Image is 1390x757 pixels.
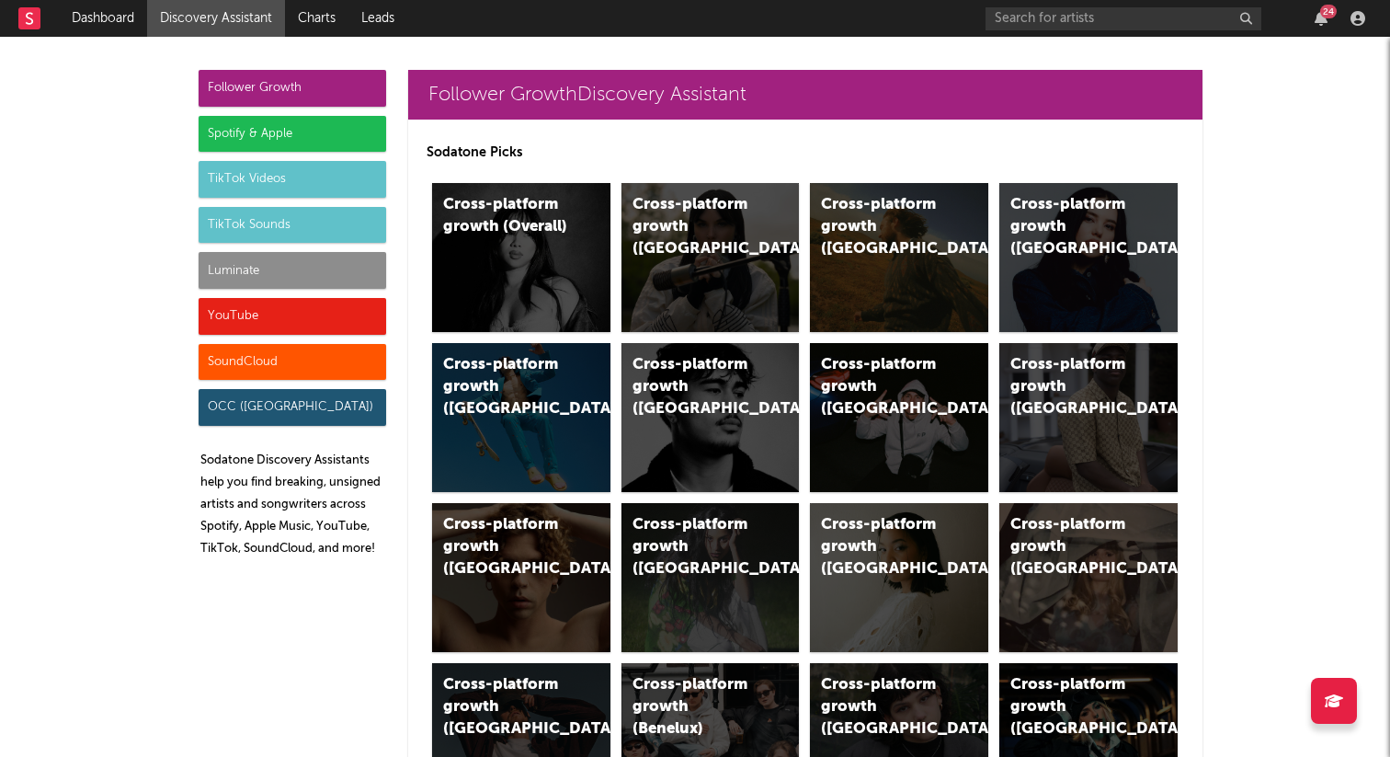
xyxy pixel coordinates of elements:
div: Cross-platform growth (Overall) [443,194,568,238]
button: 24 [1315,11,1327,26]
div: Spotify & Apple [199,116,386,153]
a: Cross-platform growth ([GEOGRAPHIC_DATA]) [810,503,988,652]
div: Follower Growth [199,70,386,107]
a: Cross-platform growth ([GEOGRAPHIC_DATA]) [621,183,800,332]
input: Search for artists [986,7,1261,30]
p: Sodatone Discovery Assistants help you find breaking, unsigned artists and songwriters across Spo... [200,450,386,560]
div: Cross-platform growth (Benelux) [632,674,758,740]
div: YouTube [199,298,386,335]
div: Luminate [199,252,386,289]
div: Cross-platform growth ([GEOGRAPHIC_DATA]) [443,354,568,420]
a: Follower GrowthDiscovery Assistant [408,70,1202,120]
a: Cross-platform growth ([GEOGRAPHIC_DATA]) [999,343,1178,492]
div: Cross-platform growth ([GEOGRAPHIC_DATA]/GSA) [821,354,946,420]
a: Cross-platform growth ([GEOGRAPHIC_DATA]) [432,503,610,652]
div: Cross-platform growth ([GEOGRAPHIC_DATA]) [632,194,758,260]
div: SoundCloud [199,344,386,381]
a: Cross-platform growth ([GEOGRAPHIC_DATA]) [999,503,1178,652]
div: 24 [1320,5,1337,18]
div: Cross-platform growth ([GEOGRAPHIC_DATA]) [1010,194,1135,260]
div: Cross-platform growth ([GEOGRAPHIC_DATA]) [632,354,758,420]
div: Cross-platform growth ([GEOGRAPHIC_DATA]) [443,514,568,580]
a: Cross-platform growth (Overall) [432,183,610,332]
div: Cross-platform growth ([GEOGRAPHIC_DATA]) [821,674,946,740]
a: Cross-platform growth ([GEOGRAPHIC_DATA]) [621,503,800,652]
div: Cross-platform growth ([GEOGRAPHIC_DATA]) [632,514,758,580]
div: OCC ([GEOGRAPHIC_DATA]) [199,389,386,426]
a: Cross-platform growth ([GEOGRAPHIC_DATA]) [810,183,988,332]
div: Cross-platform growth ([GEOGRAPHIC_DATA]) [821,514,946,580]
div: TikTok Videos [199,161,386,198]
div: Cross-platform growth ([GEOGRAPHIC_DATA]) [443,674,568,740]
div: Cross-platform growth ([GEOGRAPHIC_DATA]) [821,194,946,260]
a: Cross-platform growth ([GEOGRAPHIC_DATA]/GSA) [810,343,988,492]
div: Cross-platform growth ([GEOGRAPHIC_DATA]) [1010,514,1135,580]
div: Cross-platform growth ([GEOGRAPHIC_DATA]) [1010,354,1135,420]
a: Cross-platform growth ([GEOGRAPHIC_DATA]) [621,343,800,492]
div: TikTok Sounds [199,207,386,244]
div: Cross-platform growth ([GEOGRAPHIC_DATA]) [1010,674,1135,740]
p: Sodatone Picks [427,142,1184,164]
a: Cross-platform growth ([GEOGRAPHIC_DATA]) [432,343,610,492]
a: Cross-platform growth ([GEOGRAPHIC_DATA]) [999,183,1178,332]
